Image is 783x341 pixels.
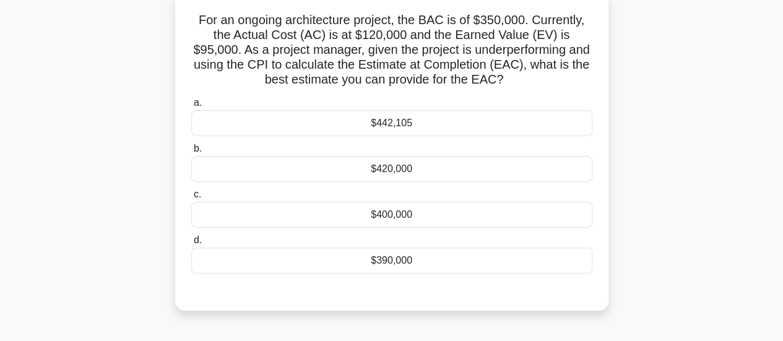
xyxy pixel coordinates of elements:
[191,110,592,136] div: $442,105
[194,235,202,245] span: d.
[191,156,592,182] div: $420,000
[194,143,202,153] span: b.
[190,12,594,88] h5: For an ongoing architecture project, the BAC is of $350,000. Currently, the Actual Cost (AC) is a...
[191,202,592,228] div: $400,000
[194,97,202,108] span: a.
[191,248,592,274] div: $390,000
[194,189,201,199] span: c.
